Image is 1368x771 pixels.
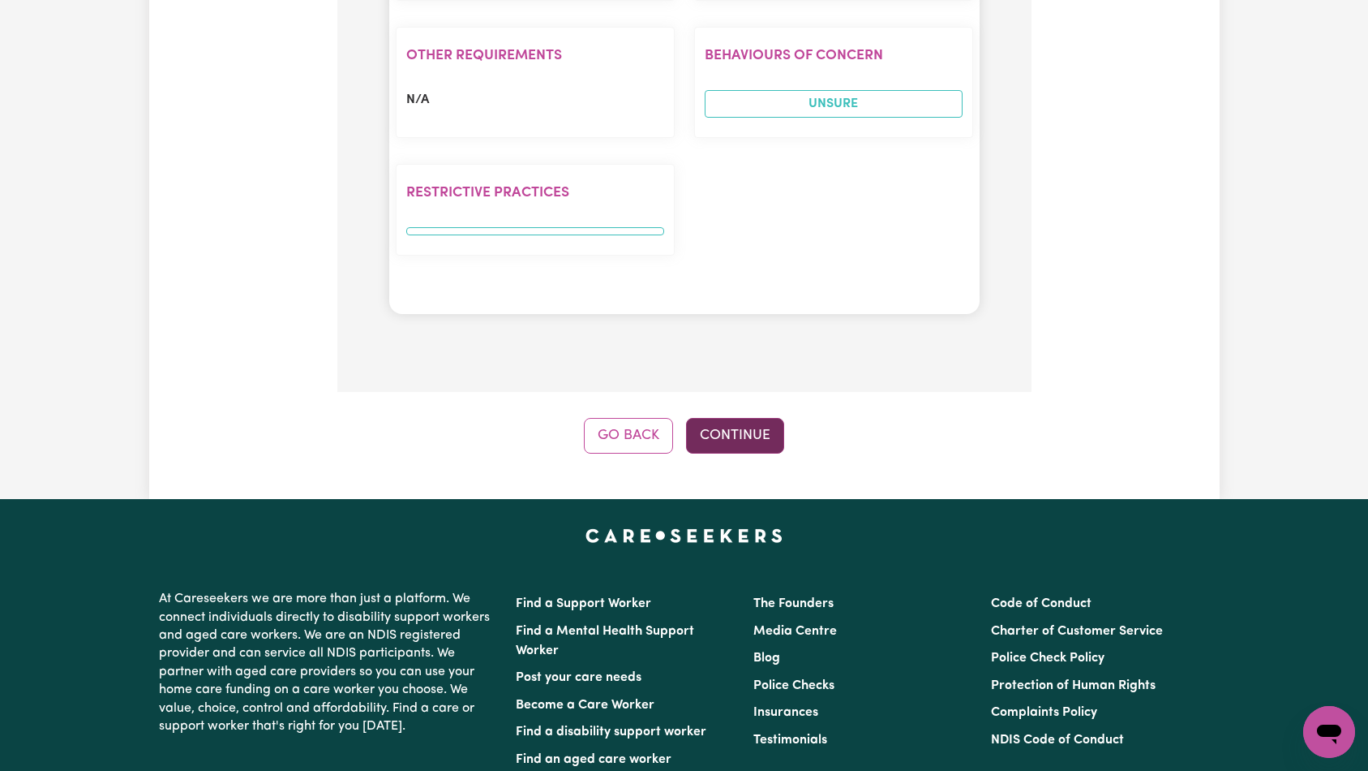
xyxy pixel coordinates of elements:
p: At Careseekers we are more than just a platform. We connect individuals directly to disability su... [159,584,496,742]
a: Careseekers home page [585,528,783,541]
iframe: Button to launch messaging window [1303,706,1355,758]
a: Post your care needs [516,671,641,684]
a: Code of Conduct [991,597,1091,610]
span: N/A [406,93,429,106]
a: Blog [753,652,780,665]
a: Insurances [753,706,818,719]
a: NDIS Code of Conduct [991,734,1124,747]
a: Police Checks [753,679,834,692]
a: Testimonials [753,734,827,747]
a: Find a disability support worker [516,726,706,739]
h2: Behaviours of Concern [705,47,963,64]
h2: Restrictive Practices [406,184,664,201]
button: Go Back [584,418,673,454]
a: Become a Care Worker [516,699,654,712]
a: The Founders [753,597,834,610]
a: Complaints Policy [991,706,1097,719]
a: Charter of Customer Service [991,625,1163,638]
a: Find a Mental Health Support Worker [516,625,694,657]
a: Media Centre [753,625,837,638]
a: Find an aged care worker [516,753,671,766]
a: Police Check Policy [991,652,1104,665]
h2: Other requirements [406,47,664,64]
button: Continue [686,418,784,454]
a: Find a Support Worker [516,597,651,610]
span: UNSURE [705,90,963,118]
a: Protection of Human Rights [991,679,1156,692]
